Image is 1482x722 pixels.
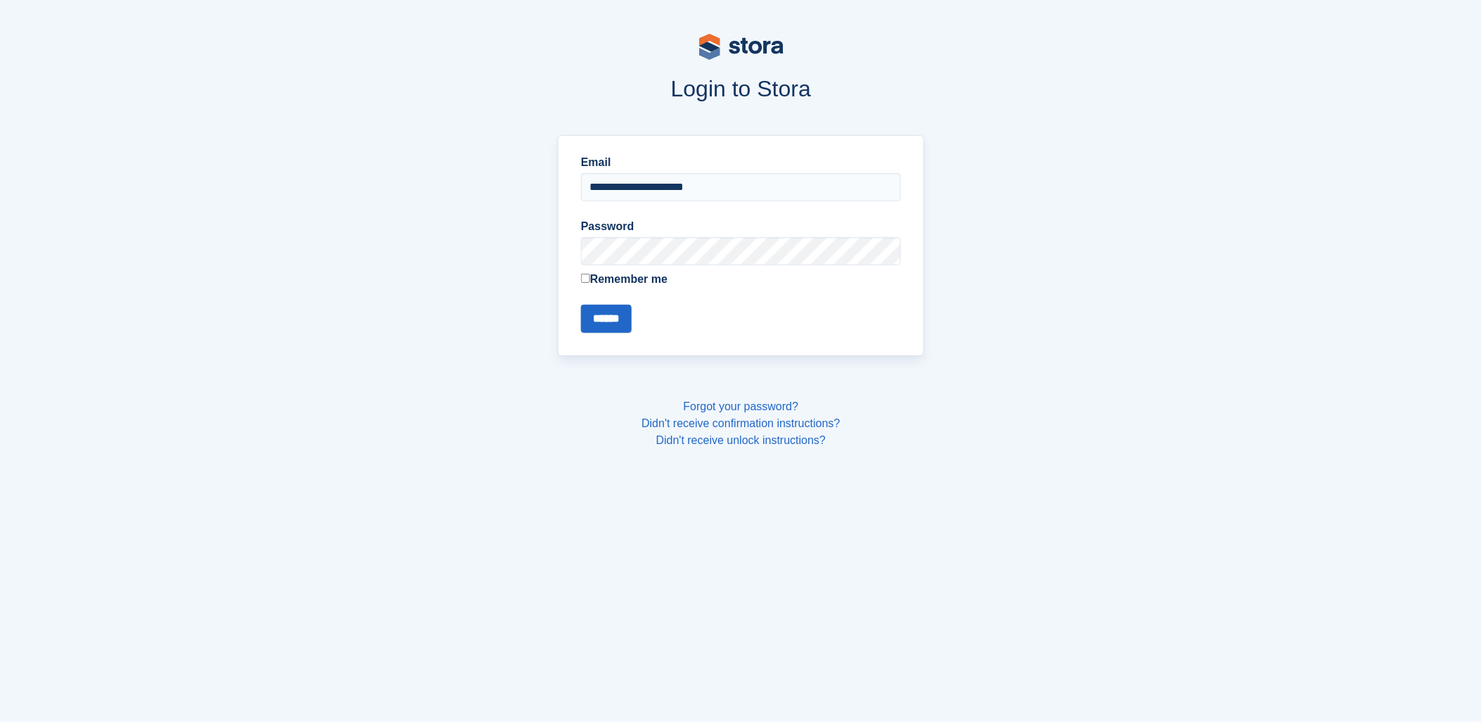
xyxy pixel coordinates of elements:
a: Didn't receive unlock instructions? [656,434,826,446]
img: stora-logo-53a41332b3708ae10de48c4981b4e9114cc0af31d8433b30ea865607fb682f29.svg [699,34,784,60]
a: Forgot your password? [684,400,799,412]
a: Didn't receive confirmation instructions? [641,417,840,429]
input: Remember me [581,274,590,283]
h1: Login to Stora [290,76,1193,101]
label: Password [581,218,901,235]
label: Email [581,154,901,171]
label: Remember me [581,271,901,288]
